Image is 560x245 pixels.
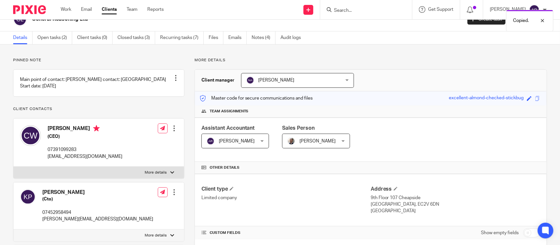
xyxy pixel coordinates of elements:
a: Team [127,6,137,13]
h5: (Cto) [42,196,153,202]
img: svg%3E [529,5,540,15]
a: Recurring tasks (7) [160,31,204,44]
a: Details [13,31,32,44]
a: Email [81,6,92,13]
img: svg%3E [207,137,215,145]
span: Other details [210,165,239,170]
p: More details [195,58,547,63]
a: Clients [102,6,117,13]
img: svg%3E [20,189,36,205]
p: [PERSON_NAME][EMAIL_ADDRESS][DOMAIN_NAME] [42,216,153,222]
p: [GEOGRAPHIC_DATA], EC2V 6DN [371,201,540,208]
p: [EMAIL_ADDRESS][DOMAIN_NAME] [48,153,122,160]
a: Emails [228,31,247,44]
p: Limited company [201,195,371,201]
a: Files [209,31,223,44]
h5: (CEO) [48,133,122,140]
img: Pixie [13,5,46,14]
span: Assistant Accountant [201,125,255,131]
div: excellent-almond-checked-stickbug [449,95,524,102]
h4: [PERSON_NAME] [42,189,153,196]
img: svg%3E [246,76,254,84]
i: Primary [93,125,100,132]
h4: CUSTOM FIELDS [201,230,371,236]
h3: Client manager [201,77,235,84]
p: More details [145,233,167,238]
a: Closed tasks (3) [117,31,155,44]
span: Sales Person [282,125,315,131]
span: Team assignments [210,109,249,114]
p: More details [145,170,167,175]
p: 07452958494 [42,209,153,216]
p: Pinned note [13,58,184,63]
p: [GEOGRAPHIC_DATA] [371,208,540,214]
p: Client contacts [13,106,184,112]
a: Notes (4) [252,31,276,44]
h4: [PERSON_NAME] [48,125,122,133]
img: svg%3E [20,125,41,146]
span: [PERSON_NAME] [219,139,255,143]
h4: Address [371,186,540,193]
label: Show empty fields [481,230,519,236]
h4: Client type [201,186,371,193]
a: Audit logs [280,31,306,44]
span: [PERSON_NAME] [300,139,336,143]
a: Reports [147,6,164,13]
img: Matt%20Circle.png [287,137,295,145]
span: [PERSON_NAME] [259,78,295,83]
a: Open tasks (2) [37,31,72,44]
a: Client tasks (0) [77,31,113,44]
p: 9th Floor 107 Cheapside [371,195,540,201]
p: 07391099283 [48,146,122,153]
a: Work [61,6,71,13]
p: Master code for secure communications and files [200,95,313,102]
p: Copied. [513,17,529,24]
